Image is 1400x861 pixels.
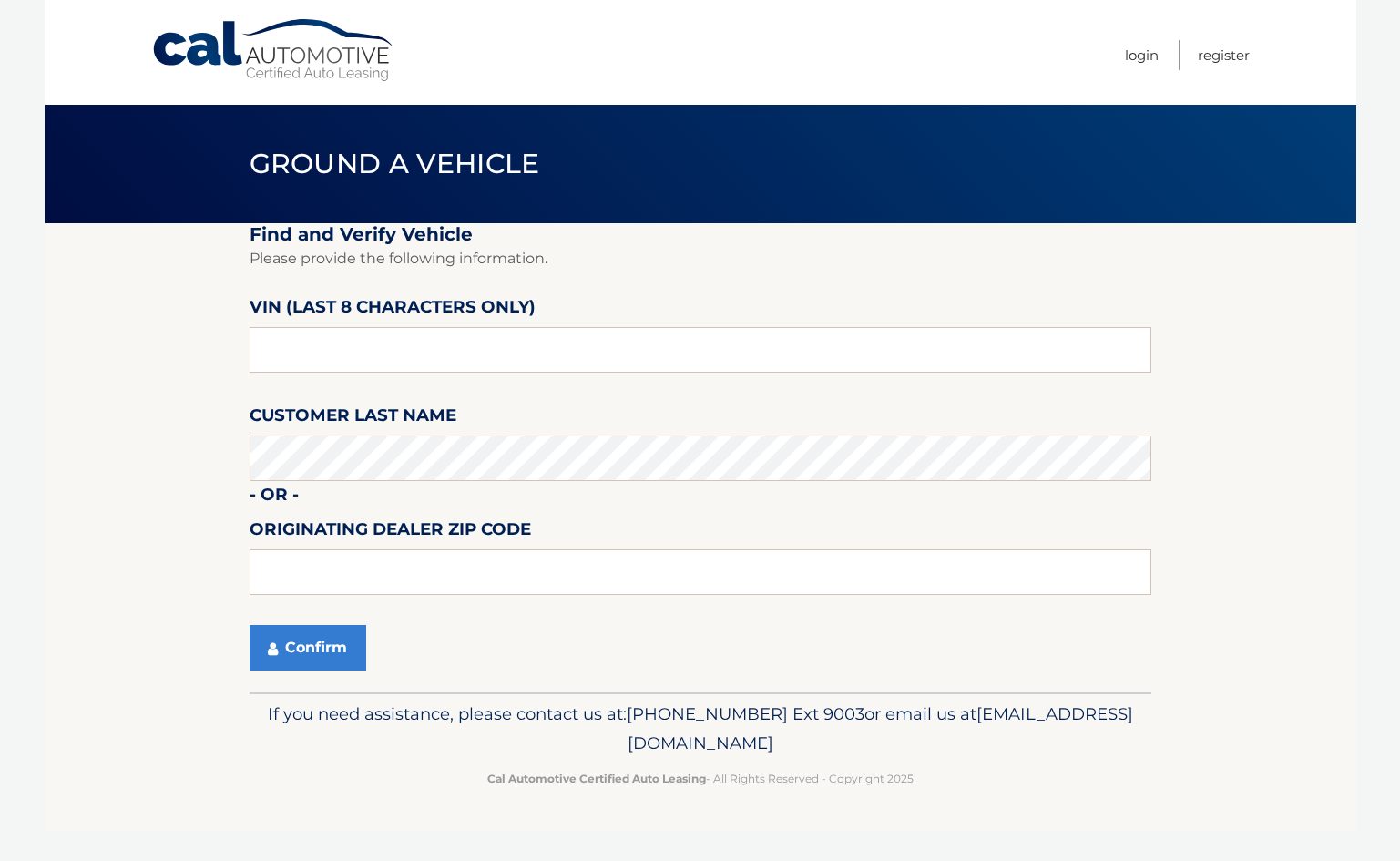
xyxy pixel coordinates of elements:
label: Customer Last Name [250,402,456,436]
label: VIN (last 8 characters only) [250,293,536,327]
a: Register [1198,40,1250,70]
button: Confirm [250,625,366,671]
p: - All Rights Reserved - Copyright 2025 [261,769,1139,788]
span: Ground a Vehicle [250,147,540,180]
h2: Find and Verify Vehicle [250,223,1151,246]
p: If you need assistance, please contact us at: or email us at [261,700,1139,758]
label: Originating Dealer Zip Code [250,516,531,549]
label: - or - [250,481,299,515]
strong: Cal Automotive Certified Auto Leasing [487,772,706,785]
p: Please provide the following information. [250,246,1151,272]
a: Login [1125,40,1159,70]
a: Cal Automotive [151,18,397,83]
span: [PHONE_NUMBER] Ext 9003 [627,703,864,724]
